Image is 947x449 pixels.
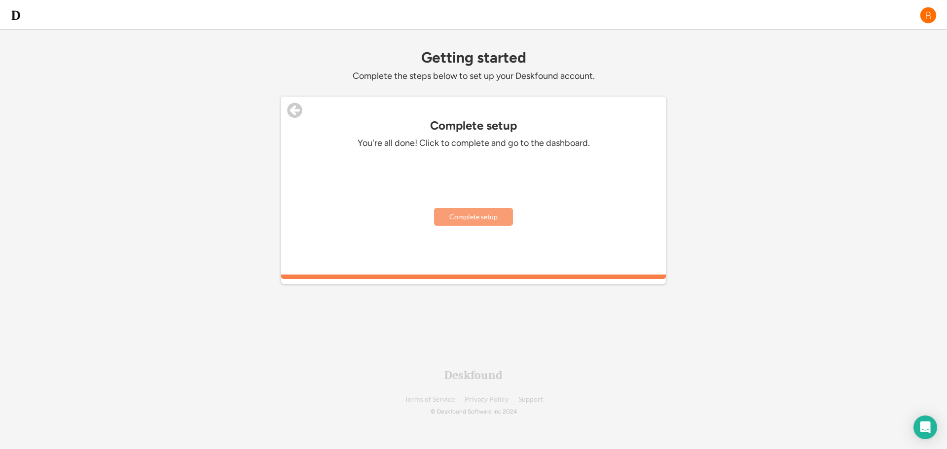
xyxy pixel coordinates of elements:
img: R.png [919,6,937,24]
div: You're all done! Click to complete and go to the dashboard. [326,138,621,149]
div: Open Intercom Messenger [913,415,937,439]
a: Support [518,396,543,403]
img: d-whitebg.png [10,9,22,21]
div: Deskfound [444,369,503,381]
div: 100% [283,275,664,279]
a: Privacy Policy [465,396,509,403]
div: Complete setup [281,119,666,133]
div: Getting started [281,49,666,66]
a: Terms of Service [404,396,455,403]
button: Complete setup [434,208,513,226]
div: Complete the steps below to set up your Deskfound account. [281,70,666,82]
